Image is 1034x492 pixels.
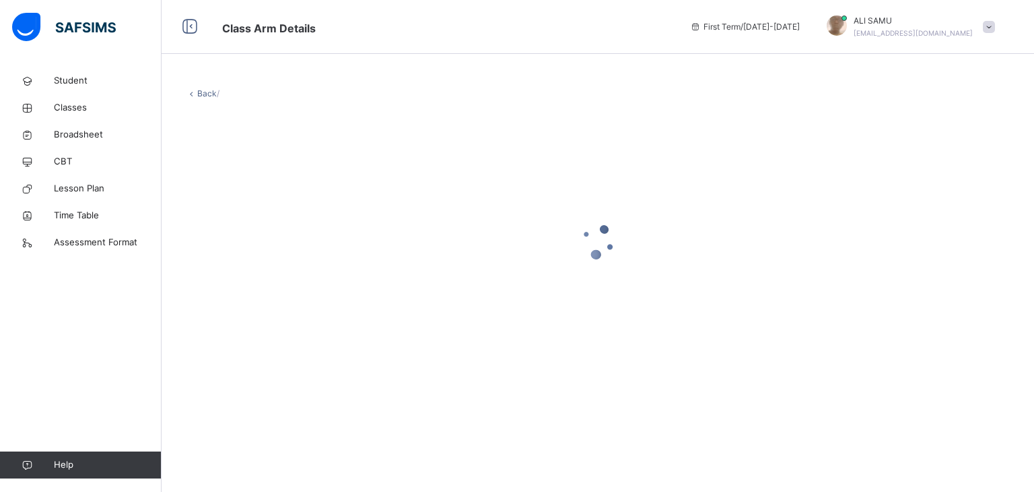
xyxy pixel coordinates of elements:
[222,22,316,35] span: Class Arm Details
[217,88,219,98] span: /
[854,29,973,37] span: [EMAIL_ADDRESS][DOMAIN_NAME]
[54,236,162,249] span: Assessment Format
[690,21,800,33] span: session/term information
[54,209,162,222] span: Time Table
[54,182,162,195] span: Lesson Plan
[813,15,1002,39] div: ALISAMU
[197,88,217,98] a: Back
[54,101,162,115] span: Classes
[54,74,162,88] span: Student
[54,128,162,142] span: Broadsheet
[854,15,973,27] span: ALI SAMU
[54,458,161,472] span: Help
[54,155,162,168] span: CBT
[12,13,116,41] img: safsims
